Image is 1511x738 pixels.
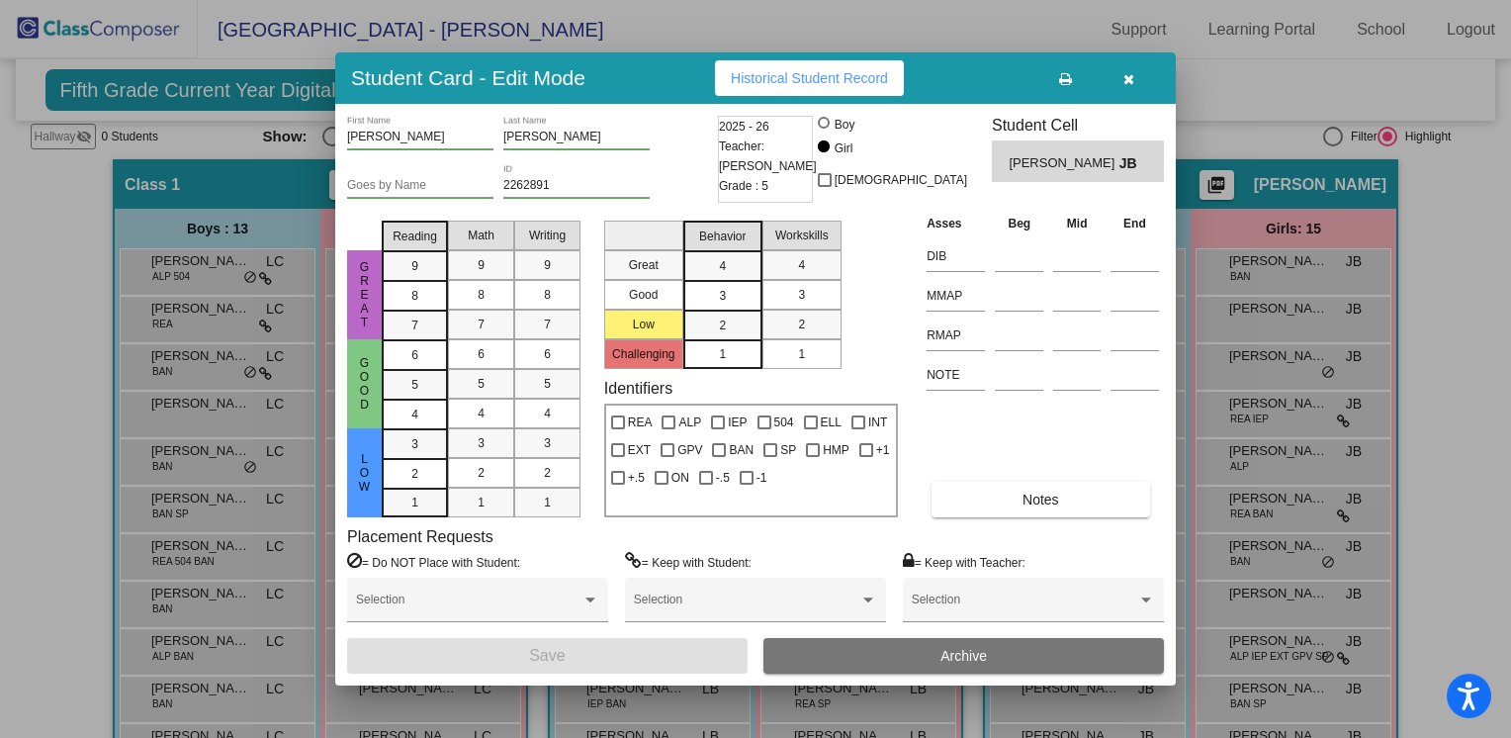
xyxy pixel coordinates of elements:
[798,256,805,274] span: 4
[411,406,418,423] span: 4
[628,411,653,434] span: REA
[544,256,551,274] span: 9
[719,257,726,275] span: 4
[729,438,754,462] span: BAN
[478,316,485,333] span: 7
[876,438,890,462] span: +1
[347,638,748,674] button: Save
[823,438,849,462] span: HMP
[780,438,796,462] span: SP
[868,411,887,434] span: INT
[478,494,485,511] span: 1
[478,464,485,482] span: 2
[411,257,418,275] span: 9
[544,434,551,452] span: 3
[411,376,418,394] span: 5
[544,286,551,304] span: 8
[719,176,768,196] span: Grade : 5
[835,168,967,192] span: [DEMOGRAPHIC_DATA]
[478,434,485,452] span: 3
[393,228,437,245] span: Reading
[671,466,689,490] span: ON
[903,552,1025,572] label: = Keep with Teacher:
[544,375,551,393] span: 5
[774,411,794,434] span: 504
[798,316,805,333] span: 2
[927,360,985,390] input: assessment
[731,70,888,86] span: Historical Student Record
[529,647,565,664] span: Save
[927,241,985,271] input: assessment
[775,227,829,244] span: Workskills
[503,179,650,193] input: Enter ID
[715,60,904,96] button: Historical Student Record
[604,379,672,398] label: Identifiers
[763,638,1164,674] button: Archive
[411,317,418,334] span: 7
[834,116,855,134] div: Boy
[1106,213,1164,234] th: End
[356,452,374,494] span: Low
[1119,153,1147,174] span: JB
[478,286,485,304] span: 8
[625,552,752,572] label: = Keep with Student:
[347,552,520,572] label: = Do NOT Place with Student:
[411,465,418,483] span: 2
[478,345,485,363] span: 6
[544,316,551,333] span: 7
[544,464,551,482] span: 2
[411,346,418,364] span: 6
[411,435,418,453] span: 3
[932,482,1149,517] button: Notes
[1048,213,1106,234] th: Mid
[678,411,701,434] span: ALP
[927,321,985,350] input: assessment
[411,494,418,511] span: 1
[628,438,651,462] span: EXT
[544,345,551,363] span: 6
[529,227,566,244] span: Writing
[719,317,726,334] span: 2
[699,228,746,245] span: Behavior
[821,411,842,434] span: ELL
[719,287,726,305] span: 3
[544,405,551,422] span: 4
[347,179,493,193] input: goes by name
[347,527,493,546] label: Placement Requests
[628,466,645,490] span: +.5
[677,438,702,462] span: GPV
[728,411,747,434] span: IEP
[716,466,730,490] span: -.5
[544,494,551,511] span: 1
[1022,492,1059,507] span: Notes
[990,213,1048,234] th: Beg
[478,375,485,393] span: 5
[719,137,817,176] span: Teacher: [PERSON_NAME]
[719,117,769,137] span: 2025 - 26
[1009,153,1118,174] span: [PERSON_NAME]
[927,281,985,311] input: assessment
[798,345,805,363] span: 1
[411,287,418,305] span: 8
[351,65,585,90] h3: Student Card - Edit Mode
[756,466,767,490] span: -1
[940,648,987,664] span: Archive
[834,139,853,157] div: Girl
[798,286,805,304] span: 3
[356,356,374,412] span: Good
[992,116,1164,135] h3: Student Cell
[719,345,726,363] span: 1
[922,213,990,234] th: Asses
[468,227,494,244] span: Math
[478,405,485,422] span: 4
[356,260,374,329] span: Great
[478,256,485,274] span: 9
